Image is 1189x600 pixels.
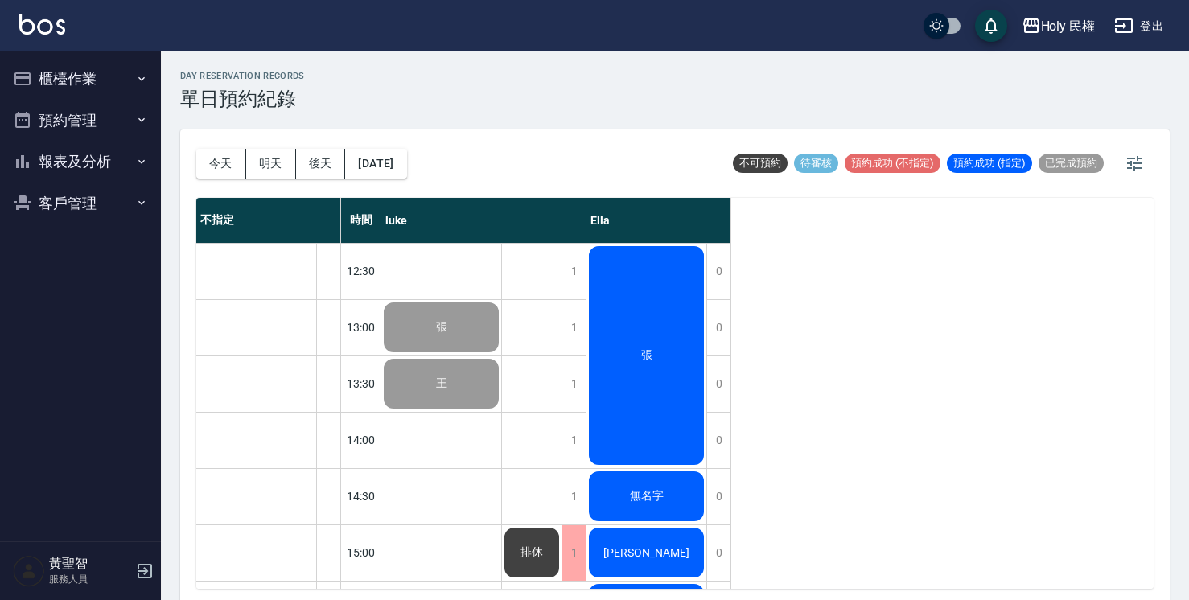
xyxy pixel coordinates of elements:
span: 王 [433,376,451,391]
button: 櫃檯作業 [6,58,154,100]
div: 時間 [341,198,381,243]
div: 1 [562,244,586,299]
span: 預約成功 (指定) [947,156,1032,171]
div: 0 [706,525,730,581]
div: Ella [586,198,731,243]
button: 報表及分析 [6,141,154,183]
span: 無名字 [627,489,667,503]
span: 待審核 [794,156,838,171]
span: 不可預約 [733,156,788,171]
div: 1 [562,356,586,412]
span: 張 [638,348,656,363]
div: 1 [562,300,586,355]
div: 1 [562,469,586,524]
h2: day Reservation records [180,71,305,81]
h5: 黃聖智 [49,556,131,572]
div: 0 [706,469,730,524]
span: 排休 [517,545,546,560]
div: luke [381,198,586,243]
span: 預約成功 (不指定) [845,156,940,171]
button: 預約管理 [6,100,154,142]
div: Holy 民權 [1041,16,1096,36]
div: 不指定 [196,198,341,243]
div: 13:30 [341,355,381,412]
button: 登出 [1108,11,1170,41]
button: save [975,10,1007,42]
div: 0 [706,300,730,355]
button: Holy 民權 [1015,10,1102,43]
button: 客戶管理 [6,183,154,224]
img: Logo [19,14,65,35]
img: Person [13,555,45,587]
span: [PERSON_NAME] [600,546,693,559]
button: 今天 [196,149,246,179]
div: 1 [562,525,586,581]
div: 13:00 [341,299,381,355]
div: 12:30 [341,243,381,299]
div: 1 [562,413,586,468]
p: 服務人員 [49,572,131,586]
div: 14:00 [341,412,381,468]
span: 已完成預約 [1039,156,1104,171]
button: 後天 [296,149,346,179]
div: 14:30 [341,468,381,524]
div: 0 [706,244,730,299]
span: 張 [433,320,451,335]
button: 明天 [246,149,296,179]
div: 0 [706,413,730,468]
div: 15:00 [341,524,381,581]
button: [DATE] [345,149,406,179]
div: 0 [706,356,730,412]
h3: 單日預約紀錄 [180,88,305,110]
